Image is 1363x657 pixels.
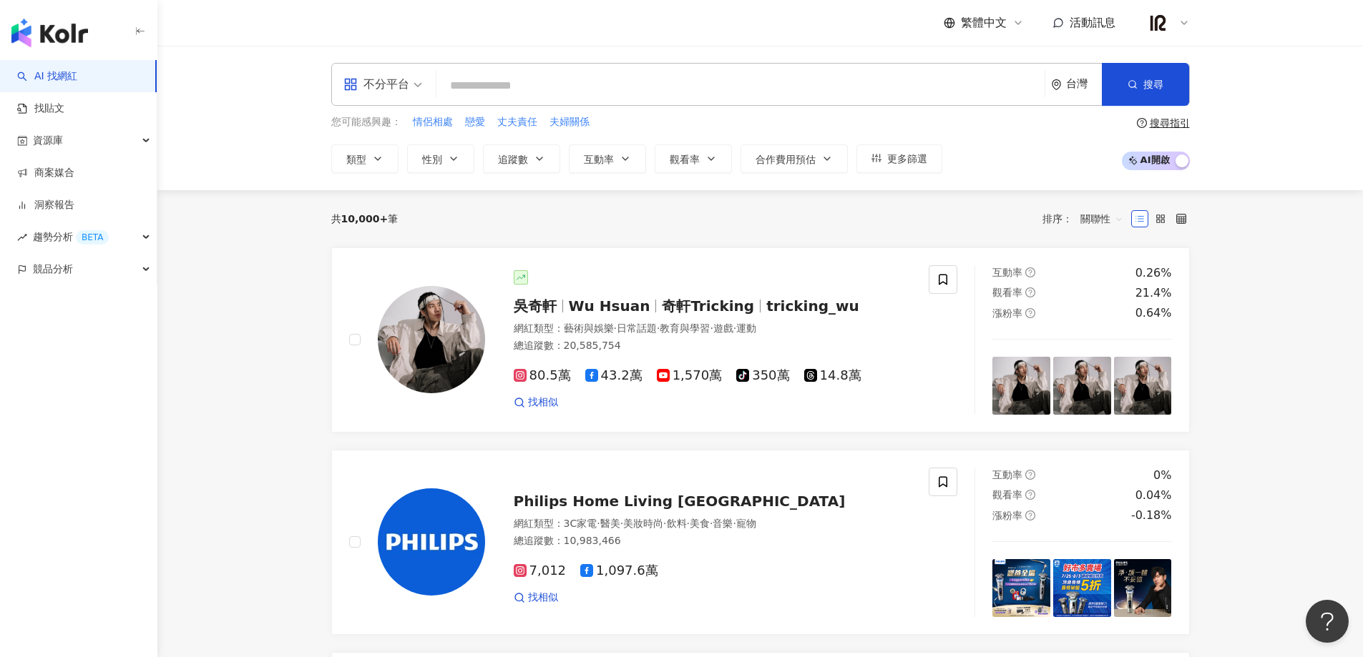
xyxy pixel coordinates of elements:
[33,124,63,157] span: 資源庫
[514,368,571,383] span: 80.5萬
[514,339,912,353] div: 總追蹤數 ： 20,585,754
[580,563,658,578] span: 1,097.6萬
[1114,559,1172,617] img: post-image
[1025,470,1035,480] span: question-circle
[992,510,1022,521] span: 漲粉率
[1135,285,1172,301] div: 21.4%
[465,115,485,129] span: 戀愛
[331,144,399,173] button: 類型
[1053,559,1111,617] img: post-image
[343,77,358,92] span: appstore
[17,232,27,242] span: rise
[1025,287,1035,297] span: question-circle
[657,368,723,383] span: 1,570萬
[1051,79,1062,90] span: environment
[887,153,927,164] span: 更多篩選
[614,322,617,334] span: ·
[407,144,474,173] button: 性別
[667,518,687,529] span: 飲料
[597,518,600,529] span: ·
[497,115,537,129] span: 丈夫責任
[514,493,846,510] span: Philips Home Living [GEOGRAPHIC_DATA]
[733,518,736,529] span: ·
[992,469,1022,480] span: 互動率
[464,114,486,130] button: 戀愛
[564,322,614,334] span: 藝術與娛樂
[1306,600,1349,643] iframe: Help Scout Beacon - Open
[514,322,912,336] div: 網紅類型 ：
[1102,63,1189,106] button: 搜尋
[662,297,754,315] span: 奇軒Tricking
[741,144,848,173] button: 合作費用預估
[1114,357,1172,415] img: post-image
[663,518,666,529] span: ·
[657,322,660,334] span: ·
[514,563,567,578] span: 7,012
[549,114,590,130] button: 夫婦關係
[564,518,597,529] span: 3C家電
[17,198,74,212] a: 洞察報告
[412,114,454,130] button: 情侶相處
[690,518,710,529] span: 美食
[343,73,409,96] div: 不分平台
[736,322,756,334] span: 運動
[1153,468,1171,483] div: 0%
[992,357,1050,415] img: post-image
[687,518,690,529] span: ·
[713,518,733,529] span: 音樂
[1053,357,1111,415] img: post-image
[733,322,736,334] span: ·
[483,144,560,173] button: 追蹤數
[331,247,1190,433] a: KOL Avatar吳奇軒Wu Hsuan奇軒Trickingtricking_wu網紅類型：藝術與娛樂·日常話題·教育與學習·遊戲·運動總追蹤數：20,585,75480.5萬43.2萬1,5...
[528,591,558,605] span: 找相似
[11,19,88,47] img: logo
[569,297,650,315] span: Wu Hsuan
[346,154,366,165] span: 類型
[514,534,912,548] div: 總追蹤數 ： 10,983,466
[498,154,528,165] span: 追蹤數
[736,368,789,383] span: 350萬
[1135,305,1172,321] div: 0.64%
[1131,508,1172,523] div: -0.18%
[413,115,453,129] span: 情侶相處
[856,144,942,173] button: 更多篩選
[331,115,401,129] span: 您可能感興趣：
[1025,308,1035,318] span: question-circle
[33,253,73,285] span: 競品分析
[600,518,620,529] span: 醫美
[549,115,590,129] span: 夫婦關係
[17,69,77,84] a: searchAI 找網紅
[1135,265,1172,281] div: 0.26%
[1143,79,1163,90] span: 搜尋
[660,322,710,334] span: 教育與學習
[514,591,558,605] a: 找相似
[341,213,389,224] span: 10,000+
[1066,78,1102,90] div: 台灣
[992,559,1050,617] img: post-image
[17,102,64,116] a: 找貼文
[17,166,74,180] a: 商案媒合
[378,286,485,393] img: KOL Avatar
[1137,118,1147,128] span: question-circle
[620,518,623,529] span: ·
[1025,510,1035,520] span: question-circle
[76,230,109,244] div: BETA
[331,450,1190,635] a: KOL AvatarPhilips Home Living [GEOGRAPHIC_DATA]網紅類型：3C家電·醫美·美妝時尚·飲料·美食·音樂·寵物總追蹤數：10,983,4667,0121...
[961,15,1007,31] span: 繁體中文
[514,517,912,531] div: 網紅類型 ：
[766,297,859,315] span: tricking_wu
[804,368,861,383] span: 14.8萬
[1080,207,1123,230] span: 關聯性
[670,154,700,165] span: 觀看率
[710,322,713,334] span: ·
[584,154,614,165] span: 互動率
[992,489,1022,500] span: 觀看率
[585,368,643,383] span: 43.2萬
[1025,490,1035,500] span: question-circle
[710,518,713,529] span: ·
[422,154,442,165] span: 性別
[617,322,657,334] span: 日常話題
[331,213,399,224] div: 共 筆
[1025,267,1035,277] span: question-circle
[33,221,109,253] span: 趨勢分析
